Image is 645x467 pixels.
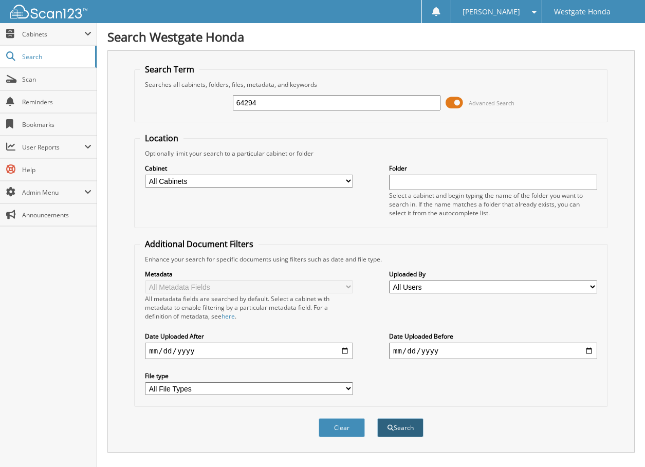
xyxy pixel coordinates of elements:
[554,9,611,15] span: Westgate Honda
[22,211,91,219] span: Announcements
[22,188,84,197] span: Admin Menu
[107,28,635,45] h1: Search Westgate Honda
[145,343,353,359] input: start
[222,312,235,321] a: here
[145,371,353,380] label: File type
[389,332,597,341] label: Date Uploaded Before
[140,133,183,144] legend: Location
[140,238,259,250] legend: Additional Document Filters
[22,165,91,174] span: Help
[140,149,602,158] div: Optionally limit your search to a particular cabinet or folder
[22,98,91,106] span: Reminders
[145,270,353,278] label: Metadata
[469,99,514,107] span: Advanced Search
[22,75,91,84] span: Scan
[140,64,199,75] legend: Search Term
[319,418,365,437] button: Clear
[389,191,597,217] div: Select a cabinet and begin typing the name of the folder you want to search in. If the name match...
[389,343,597,359] input: end
[377,418,423,437] button: Search
[594,418,645,467] iframe: Chat Widget
[145,294,353,321] div: All metadata fields are searched by default. Select a cabinet with metadata to enable filtering b...
[389,270,597,278] label: Uploaded By
[22,30,84,39] span: Cabinets
[22,52,90,61] span: Search
[10,5,87,18] img: scan123-logo-white.svg
[22,120,91,129] span: Bookmarks
[22,143,84,152] span: User Reports
[140,80,602,89] div: Searches all cabinets, folders, files, metadata, and keywords
[463,9,520,15] span: [PERSON_NAME]
[389,164,597,173] label: Folder
[140,255,602,264] div: Enhance your search for specific documents using filters such as date and file type.
[145,332,353,341] label: Date Uploaded After
[145,164,353,173] label: Cabinet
